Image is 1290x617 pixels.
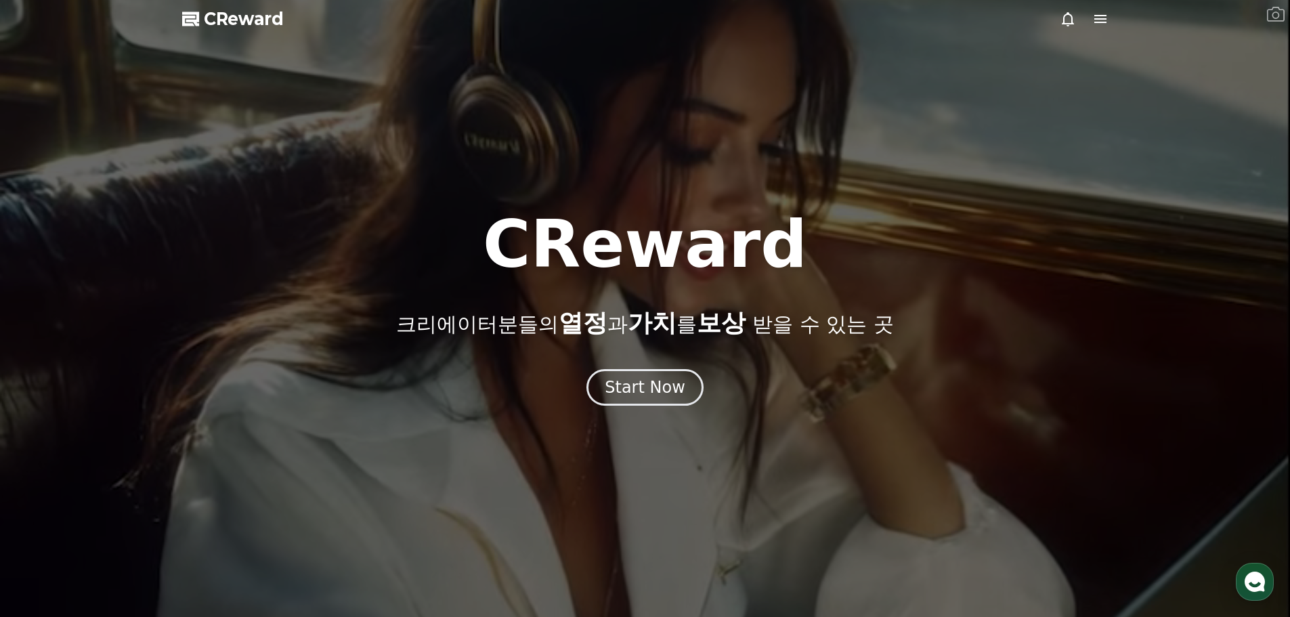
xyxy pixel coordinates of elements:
[586,369,704,406] button: Start Now
[43,450,51,461] span: 홈
[605,377,685,398] div: Start Now
[209,450,225,461] span: 설정
[483,212,807,277] h1: CReward
[586,383,704,396] a: Start Now
[628,309,676,337] span: 가치
[559,309,607,337] span: 열정
[124,450,140,461] span: 대화
[182,8,284,30] a: CReward
[175,429,260,463] a: 설정
[204,8,284,30] span: CReward
[396,310,893,337] p: 크리에이터분들의 과 를 받을 수 있는 곳
[697,309,746,337] span: 보상
[89,429,175,463] a: 대화
[4,429,89,463] a: 홈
